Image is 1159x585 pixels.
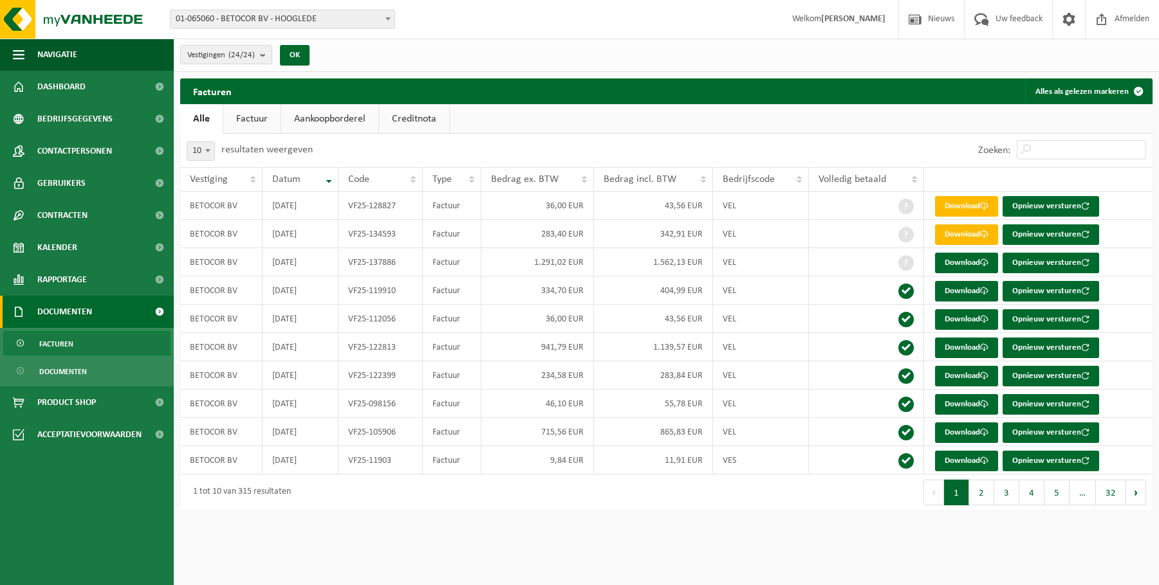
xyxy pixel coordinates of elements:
[348,174,369,184] span: Code
[594,248,713,276] td: 1.562,13 EUR
[819,174,886,184] span: Volledig betaald
[423,446,481,474] td: Factuur
[821,14,885,24] strong: [PERSON_NAME]
[594,276,713,305] td: 404,99 EUR
[39,332,73,356] span: Facturen
[713,305,809,333] td: VEL
[263,276,338,305] td: [DATE]
[481,418,594,446] td: 715,56 EUR
[180,248,263,276] td: BETOCOR BV
[978,145,1010,156] label: Zoeken:
[1003,196,1099,217] button: Opnieuw versturen
[713,361,809,390] td: VEL
[713,248,809,276] td: VEL
[187,142,214,160] span: 10
[923,480,944,505] button: Previous
[935,366,998,386] a: Download
[713,418,809,446] td: VEL
[281,104,378,134] a: Aankoopborderel
[37,71,86,103] span: Dashboard
[379,104,449,134] a: Creditnota
[180,220,263,248] td: BETOCOR BV
[1003,422,1099,443] button: Opnieuw versturen
[935,224,998,245] a: Download
[187,481,291,504] div: 1 tot 10 van 315 resultaten
[994,480,1019,505] button: 3
[180,390,263,418] td: BETOCOR BV
[481,361,594,390] td: 234,58 EUR
[190,174,228,184] span: Vestiging
[37,39,77,71] span: Navigatie
[1044,480,1070,505] button: 5
[180,276,263,305] td: BETOCOR BV
[3,331,171,355] a: Facturen
[423,276,481,305] td: Factuur
[594,220,713,248] td: 342,91 EUR
[935,422,998,443] a: Download
[272,174,301,184] span: Datum
[170,10,395,29] span: 01-065060 - BETOCOR BV - HOOGLEDE
[338,361,423,390] td: VF25-122399
[338,248,423,276] td: VF25-137886
[594,418,713,446] td: 865,83 EUR
[481,446,594,474] td: 9,84 EUR
[1003,451,1099,471] button: Opnieuw versturen
[594,390,713,418] td: 55,78 EUR
[263,192,338,220] td: [DATE]
[432,174,452,184] span: Type
[423,333,481,361] td: Factuur
[223,104,281,134] a: Factuur
[1003,224,1099,245] button: Opnieuw versturen
[180,45,272,64] button: Vestigingen(24/24)
[935,281,998,301] a: Download
[338,390,423,418] td: VF25-098156
[935,394,998,415] a: Download
[1003,394,1099,415] button: Opnieuw versturen
[423,305,481,333] td: Factuur
[481,192,594,220] td: 36,00 EUR
[180,192,263,220] td: BETOCOR BV
[180,361,263,390] td: BETOCOR BV
[935,196,998,217] a: Download
[187,141,215,161] span: 10
[338,192,423,220] td: VF25-128827
[481,276,594,305] td: 334,70 EUR
[423,248,481,276] td: Factuur
[423,192,481,220] td: Factuur
[180,446,263,474] td: BETOCOR BV
[171,10,394,28] span: 01-065060 - BETOCOR BV - HOOGLEDE
[969,480,994,505] button: 2
[180,418,263,446] td: BETOCOR BV
[594,305,713,333] td: 43,56 EUR
[594,361,713,390] td: 283,84 EUR
[713,446,809,474] td: VES
[180,78,245,104] h2: Facturen
[713,192,809,220] td: VEL
[713,390,809,418] td: VEL
[37,135,112,167] span: Contactpersonen
[1096,480,1126,505] button: 32
[37,167,86,199] span: Gebruikers
[37,386,96,419] span: Product Shop
[1003,366,1099,386] button: Opnieuw versturen
[604,174,676,184] span: Bedrag incl. BTW
[338,220,423,248] td: VF25-134593
[594,192,713,220] td: 43,56 EUR
[263,418,338,446] td: [DATE]
[1025,78,1151,104] button: Alles als gelezen markeren
[713,276,809,305] td: VEL
[263,333,338,361] td: [DATE]
[338,305,423,333] td: VF25-112056
[423,361,481,390] td: Factuur
[221,145,313,155] label: resultaten weergeven
[37,296,92,328] span: Documenten
[935,253,998,273] a: Download
[423,418,481,446] td: Factuur
[37,199,88,231] span: Contracten
[187,46,255,65] span: Vestigingen
[491,174,559,184] span: Bedrag ex. BTW
[713,333,809,361] td: VEL
[338,333,423,361] td: VF25-122813
[263,305,338,333] td: [DATE]
[39,359,87,384] span: Documenten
